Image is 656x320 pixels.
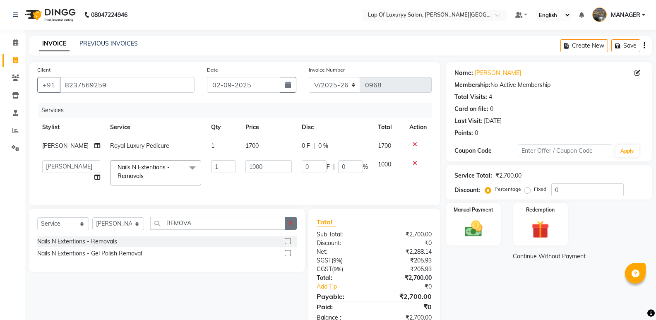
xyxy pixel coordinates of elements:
a: x [144,172,147,180]
div: Last Visit: [454,117,482,125]
div: ( ) [310,256,374,265]
div: Card on file: [454,105,488,113]
a: INVOICE [39,36,70,51]
span: 1 [211,142,214,149]
span: 0 F [302,142,310,150]
span: 0 % [318,142,328,150]
div: ₹2,700.00 [374,274,438,282]
b: 08047224946 [91,3,127,26]
span: [PERSON_NAME] [42,142,89,149]
div: ₹2,700.00 [374,291,438,301]
div: 0 [475,129,478,137]
button: Create New [560,39,608,52]
label: Fixed [534,185,546,193]
div: ₹205.93 [374,265,438,274]
div: Coupon Code [454,147,517,155]
th: Disc [297,118,373,137]
span: Royal Luxury Pedicure [110,142,169,149]
div: ₹2,700.00 [374,230,438,239]
a: Add Tip [310,282,385,291]
span: Total [317,218,336,226]
th: Total [373,118,405,137]
img: logo [21,3,78,26]
div: 4 [489,93,492,101]
button: +91 [37,77,60,93]
label: Invoice Number [309,66,345,74]
div: Membership: [454,81,490,89]
span: Nails N Extentions - Removals [118,164,170,180]
label: Date [207,66,218,74]
th: Service [105,118,206,137]
div: 0 [490,105,493,113]
input: Search by Name/Mobile/Email/Code [60,77,195,93]
label: Client [37,66,50,74]
th: Stylist [37,118,105,137]
div: Discount: [310,239,374,248]
span: CGST [317,265,332,273]
span: % [363,163,368,171]
a: Continue Without Payment [448,252,650,261]
th: Qty [206,118,240,137]
span: SGST [317,257,332,264]
div: ₹2,700.00 [495,171,521,180]
span: 9% [333,257,341,264]
span: 1700 [378,142,391,149]
div: ₹0 [385,282,438,291]
img: _cash.svg [459,219,488,239]
div: Sub Total: [310,230,374,239]
div: Service Total: [454,171,492,180]
button: Save [611,39,640,52]
button: Apply [615,145,639,157]
label: Redemption [526,206,555,214]
th: Price [240,118,297,137]
div: ₹205.93 [374,256,438,265]
div: Total: [310,274,374,282]
span: F [327,163,330,171]
div: Discount: [454,186,480,195]
span: 1000 [378,161,391,168]
div: Nails N Extentions - Gel Polish Removal [37,249,142,258]
img: _gift.svg [526,219,555,241]
div: ₹0 [374,239,438,248]
div: Nails N Extentions - Removals [37,237,117,246]
div: ₹0 [374,302,438,312]
div: No Active Membership [454,81,644,89]
div: Payable: [310,291,374,301]
span: 9% [334,266,341,272]
span: MANAGER [611,11,640,19]
div: Name: [454,69,473,77]
input: Enter Offer / Coupon Code [518,144,612,157]
a: PREVIOUS INVOICES [79,40,138,47]
th: Action [404,118,432,137]
div: Services [38,103,438,118]
input: Search or Scan [150,217,285,230]
div: Points: [454,129,473,137]
div: ₹2,288.14 [374,248,438,256]
label: Manual Payment [454,206,493,214]
div: [DATE] [484,117,502,125]
a: [PERSON_NAME] [475,69,521,77]
div: Net: [310,248,374,256]
span: | [333,163,335,171]
div: Paid: [310,302,374,312]
div: Total Visits: [454,93,487,101]
span: 1700 [245,142,259,149]
img: MANAGER [592,7,607,22]
span: | [313,142,315,150]
div: ( ) [310,265,374,274]
label: Percentage [495,185,521,193]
